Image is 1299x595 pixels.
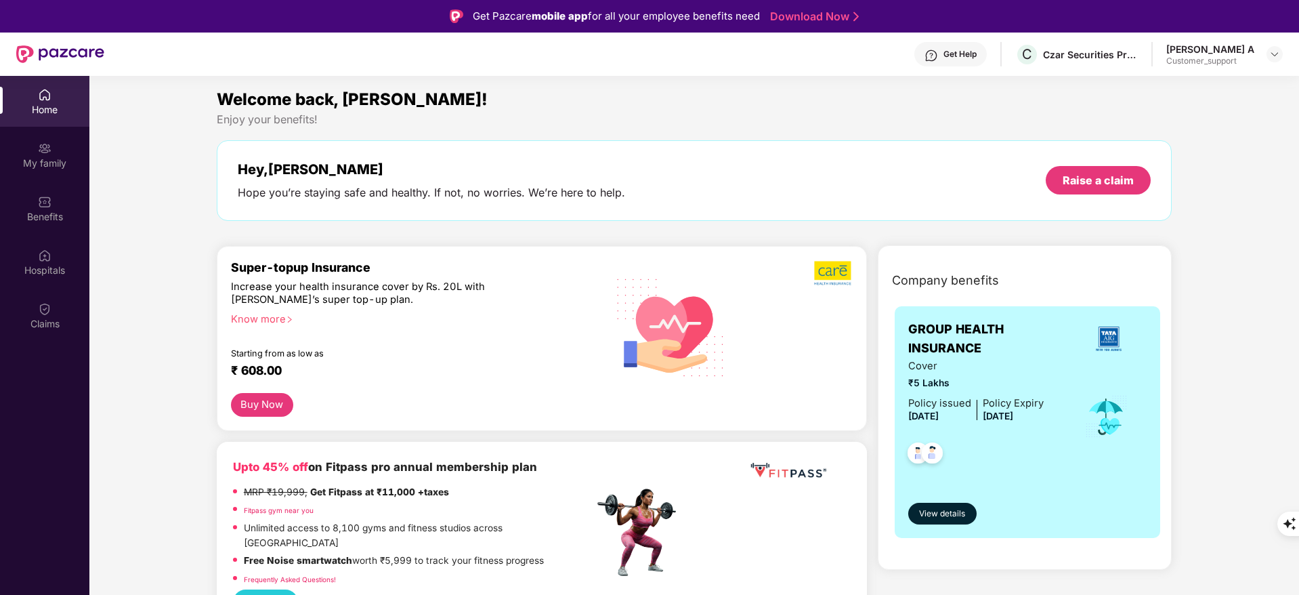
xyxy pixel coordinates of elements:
div: Know more [231,313,586,323]
img: New Pazcare Logo [16,45,104,63]
a: Fitpass gym near you [244,506,314,514]
b: on Fitpass pro annual membership plan [233,460,537,474]
div: Get Help [943,49,977,60]
div: Customer_support [1166,56,1254,66]
img: svg+xml;base64,PHN2ZyBpZD0iSGVscC0zMngzMiIgeG1sbnM9Imh0dHA6Ly93d3cudzMub3JnLzIwMDAvc3ZnIiB3aWR0aD... [924,49,938,62]
p: Unlimited access to 8,100 gyms and fitness studios across [GEOGRAPHIC_DATA] [244,521,593,550]
button: Buy Now [231,393,293,417]
div: Hey, [PERSON_NAME] [238,161,625,178]
span: C [1022,46,1032,62]
span: GROUP HEALTH INSURANCE [908,320,1070,358]
div: Super-topup Insurance [231,260,594,274]
img: svg+xml;base64,PHN2ZyBpZD0iQmVuZWZpdHMiIHhtbG5zPSJodHRwOi8vd3d3LnczLm9yZy8yMDAwL3N2ZyIgd2lkdGg9Ij... [38,195,51,209]
span: View details [919,508,965,520]
img: svg+xml;base64,PHN2ZyBpZD0iRHJvcGRvd24tMzJ4MzIiIHhtbG5zPSJodHRwOi8vd3d3LnczLm9yZy8yMDAwL3N2ZyIgd2... [1269,49,1280,60]
img: fppp.png [748,458,829,483]
div: Policy Expiry [983,396,1044,411]
div: Policy issued [908,396,971,411]
img: Stroke [853,9,859,24]
div: Starting from as low as [231,348,536,358]
img: fpp.png [593,485,688,580]
img: b5dec4f62d2307b9de63beb79f102df3.png [814,260,853,286]
span: Company benefits [892,271,999,290]
div: Increase your health insurance cover by Rs. 20L with [PERSON_NAME]’s super top-up plan. [231,281,535,307]
span: Welcome back, [PERSON_NAME]! [217,89,488,109]
img: svg+xml;base64,PHN2ZyBpZD0iSG9zcGl0YWxzIiB4bWxucz0iaHR0cDovL3d3dy53My5vcmcvMjAwMC9zdmciIHdpZHRoPS... [38,249,51,262]
span: Cover [908,358,1044,374]
strong: Free Noise smartwatch [244,555,352,566]
a: Download Now [770,9,855,24]
div: [PERSON_NAME] A [1166,43,1254,56]
del: MRP ₹19,999, [244,487,307,497]
img: svg+xml;base64,PHN2ZyB4bWxucz0iaHR0cDovL3d3dy53My5vcmcvMjAwMC9zdmciIHhtbG5zOnhsaW5rPSJodHRwOi8vd3... [606,261,736,392]
img: svg+xml;base64,PHN2ZyBpZD0iSG9tZSIgeG1sbnM9Imh0dHA6Ly93d3cudzMub3JnLzIwMDAvc3ZnIiB3aWR0aD0iMjAiIG... [38,88,51,102]
img: svg+xml;base64,PHN2ZyBpZD0iQ2xhaW0iIHhtbG5zPSJodHRwOi8vd3d3LnczLm9yZy8yMDAwL3N2ZyIgd2lkdGg9IjIwIi... [38,302,51,316]
div: ₹ 608.00 [231,363,580,379]
strong: mobile app [532,9,588,22]
strong: Get Fitpass at ₹11,000 +taxes [310,487,449,497]
div: Enjoy your benefits! [217,112,1172,127]
img: svg+xml;base64,PHN2ZyB4bWxucz0iaHR0cDovL3d3dy53My5vcmcvMjAwMC9zdmciIHdpZHRoPSI0OC45NDMiIGhlaWdodD... [901,438,935,472]
div: Raise a claim [1063,173,1134,188]
p: worth ₹5,999 to track your fitness progress [244,554,544,569]
button: View details [908,503,977,525]
b: Upto 45% off [233,460,308,474]
img: icon [1084,394,1128,439]
img: insurerLogo [1090,321,1127,357]
div: Czar Securities Private Limited [1043,48,1138,61]
div: Hope you’re staying safe and healthy. If not, no worries. We’re here to help. [238,186,625,200]
span: [DATE] [908,411,939,422]
span: [DATE] [983,411,1013,422]
img: Logo [450,9,463,23]
img: svg+xml;base64,PHN2ZyB3aWR0aD0iMjAiIGhlaWdodD0iMjAiIHZpZXdCb3g9IjAgMCAyMCAyMCIgZmlsbD0ibm9uZSIgeG... [38,142,51,155]
span: ₹5 Lakhs [908,376,1044,391]
img: svg+xml;base64,PHN2ZyB4bWxucz0iaHR0cDovL3d3dy53My5vcmcvMjAwMC9zdmciIHdpZHRoPSI0OC45NDMiIGhlaWdodD... [916,438,949,472]
div: Get Pazcare for all your employee benefits need [473,8,760,24]
span: right [286,316,293,323]
a: Frequently Asked Questions! [244,575,336,583]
